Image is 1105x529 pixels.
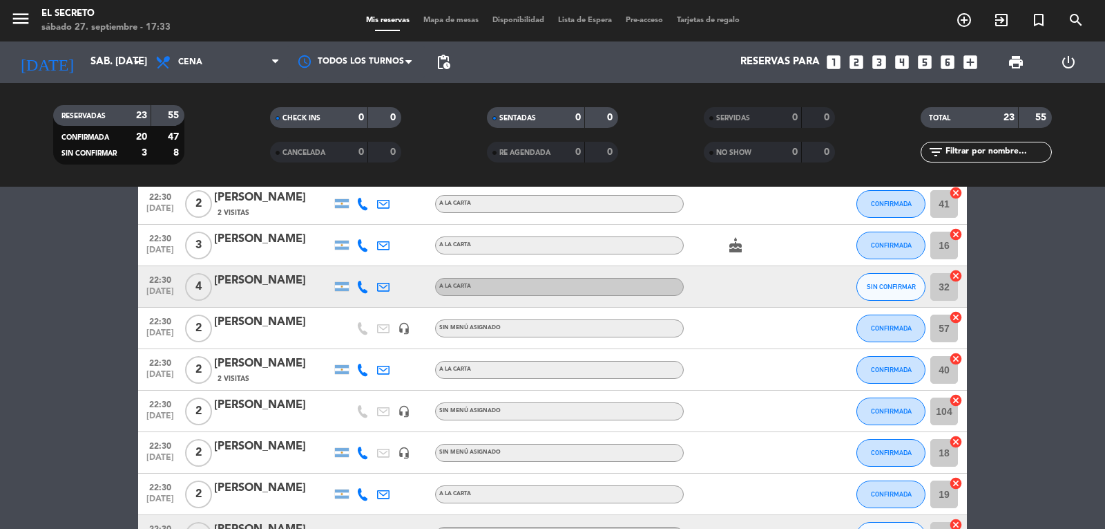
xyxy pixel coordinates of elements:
i: cake [727,237,744,254]
button: CONFIRMADA [856,190,925,218]
span: [DATE] [143,328,177,344]
i: cancel [949,186,963,200]
div: [PERSON_NAME] [214,438,331,456]
span: CONFIRMADA [871,200,912,207]
span: Sin menú asignado [439,408,501,414]
strong: 0 [390,113,398,122]
i: cancel [949,352,963,366]
span: Mis reservas [359,17,416,24]
strong: 0 [824,113,832,122]
strong: 0 [607,147,615,157]
button: CONFIRMADA [856,481,925,508]
i: exit_to_app [993,12,1010,28]
span: 22:30 [143,354,177,370]
span: 4 [185,273,212,301]
div: [PERSON_NAME] [214,479,331,497]
span: 22:30 [143,271,177,287]
i: cancel [949,476,963,490]
span: [DATE] [143,245,177,261]
i: looks_two [847,53,865,71]
input: Filtrar por nombre... [944,145,1051,160]
span: Sin menú asignado [439,449,501,455]
div: [PERSON_NAME] [214,230,331,248]
strong: 23 [136,111,147,120]
i: menu [10,8,31,29]
span: Disponibilidad [486,17,551,24]
i: turned_in_not [1030,12,1047,28]
span: A LA CARTA [439,201,471,206]
span: A LA CARTA [439,284,471,289]
button: CONFIRMADA [856,439,925,467]
strong: 0 [792,147,798,157]
i: [DATE] [10,47,84,77]
span: CONFIRMADA [871,449,912,456]
strong: 0 [792,113,798,122]
strong: 47 [168,132,182,142]
span: RE AGENDADA [499,149,550,156]
strong: 8 [173,148,182,158]
strong: 23 [1003,113,1015,122]
span: pending_actions [435,54,452,71]
i: filter_list [928,144,944,160]
span: 22:30 [143,437,177,453]
span: TOTAL [929,115,950,122]
strong: 55 [1035,113,1049,122]
button: menu [10,8,31,34]
span: RESERVADAS [61,113,106,120]
div: [PERSON_NAME] [214,189,331,207]
span: 2 [185,190,212,218]
i: add_circle_outline [956,12,972,28]
div: LOG OUT [1042,41,1095,83]
span: [DATE] [143,287,177,303]
span: CONFIRMADA [871,366,912,373]
strong: 20 [136,132,147,142]
span: 22:30 [143,313,177,328]
strong: 0 [358,113,364,122]
i: add_box [961,53,979,71]
i: headset_mic [398,322,410,335]
span: 22:30 [143,188,177,204]
strong: 0 [575,147,581,157]
span: A LA CARTA [439,491,471,496]
div: sábado 27. septiembre - 17:33 [41,21,171,35]
span: 2 Visitas [218,373,249,384]
button: CONFIRMADA [856,356,925,384]
strong: 0 [824,147,832,157]
button: SIN CONFIRMAR [856,273,925,301]
div: [PERSON_NAME] [214,396,331,414]
span: SIN CONFIRMAR [867,283,916,290]
span: 2 [185,398,212,425]
span: A LA CARTA [439,366,471,372]
span: [DATE] [143,494,177,510]
i: power_settings_new [1060,54,1077,71]
strong: 0 [390,147,398,157]
i: search [1068,12,1084,28]
span: [DATE] [143,453,177,469]
div: [PERSON_NAME] [214,272,331,290]
span: print [1008,54,1024,71]
span: CANCELADA [282,149,325,156]
i: arrow_drop_down [128,54,145,71]
strong: 55 [168,111,182,120]
span: CONFIRMADA [871,490,912,498]
div: [PERSON_NAME] [214,355,331,373]
span: CONFIRMADA [61,134,109,141]
span: 2 [185,356,212,384]
i: looks_4 [893,53,911,71]
i: looks_one [825,53,843,71]
span: SERVIDAS [716,115,750,122]
strong: 0 [607,113,615,122]
span: CONFIRMADA [871,324,912,332]
span: Lista de Espera [551,17,619,24]
i: cancel [949,269,963,283]
span: CONFIRMADA [871,241,912,249]
span: [DATE] [143,370,177,386]
button: CONFIRMADA [856,315,925,342]
strong: 3 [142,148,147,158]
i: cancel [949,228,963,241]
i: headset_mic [398,405,410,418]
strong: 0 [575,113,581,122]
div: [PERSON_NAME] [214,313,331,331]
span: SENTADAS [499,115,536,122]
i: looks_3 [870,53,888,71]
